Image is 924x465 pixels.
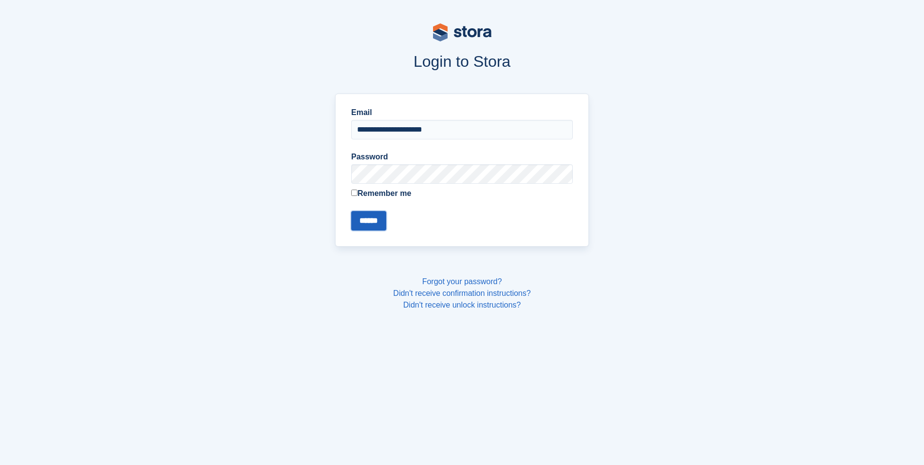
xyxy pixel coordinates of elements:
[351,188,573,199] label: Remember me
[433,23,491,41] img: stora-logo-53a41332b3708ae10de48c4981b4e9114cc0af31d8433b30ea865607fb682f29.svg
[403,301,521,309] a: Didn't receive unlock instructions?
[422,277,502,286] a: Forgot your password?
[393,289,530,297] a: Didn't receive confirmation instructions?
[351,151,573,163] label: Password
[351,190,358,196] input: Remember me
[150,53,775,70] h1: Login to Stora
[351,107,573,118] label: Email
